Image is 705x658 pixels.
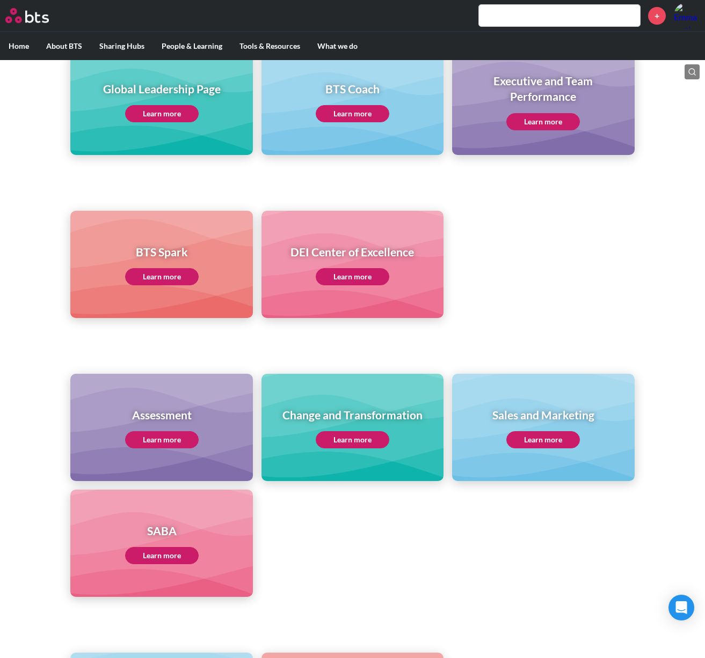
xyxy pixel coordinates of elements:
[5,8,49,23] img: BTS Logo
[674,3,700,28] img: Emma Nystrom
[674,3,700,28] a: Profile
[316,431,389,448] a: Learn more
[125,407,199,423] h1: Assessment
[103,81,221,97] h1: Global Leadership Page
[316,268,389,285] a: Learn more
[5,8,69,23] a: Go home
[309,32,366,60] label: What we do
[231,32,309,60] label: Tools & Resources
[91,32,153,60] label: Sharing Hubs
[38,32,91,60] label: About BTS
[153,32,231,60] label: People & Learning
[460,73,627,105] h1: Executive and Team Performance
[125,523,199,538] h1: SABA
[125,268,199,285] a: Learn more
[492,407,594,423] h1: Sales and Marketing
[282,407,423,423] h1: Change and Transformation
[125,431,199,448] a: Learn more
[668,595,694,620] div: Open Intercom Messenger
[506,113,580,130] a: Learn more
[316,81,389,97] h1: BTS Coach
[506,431,580,448] a: Learn more
[290,244,414,260] h1: DEI Center of Excellence
[316,105,389,122] a: Learn more
[125,244,199,260] h1: BTS Spark
[125,105,199,122] a: Learn more
[125,547,199,564] a: Learn more
[648,7,666,25] a: +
